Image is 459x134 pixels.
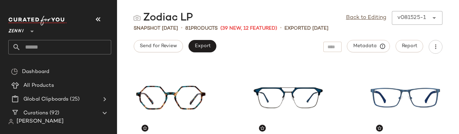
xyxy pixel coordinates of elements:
div: v081525-1 [397,14,426,22]
img: svg%3e [377,126,382,130]
span: Send for Review [139,43,177,49]
span: All Products [23,82,54,90]
img: cfy_white_logo.C9jOOHJF.svg [8,16,67,25]
img: 3210616-eyeglasses-front-view.jpg [371,66,440,130]
a: Back to Editing [346,14,386,22]
span: (92) [48,109,59,117]
span: Zenni [8,23,24,36]
img: svg%3e [134,14,140,21]
img: svg%3e [11,68,18,75]
p: Exported [DATE] [284,25,328,32]
img: 4442239-eyeglasses-front-view.jpg [136,66,206,130]
span: 81 [185,26,191,31]
img: svg%3e [143,126,147,130]
span: [PERSON_NAME] [17,117,64,126]
span: Global Clipboards [23,95,69,103]
span: Curations [23,109,48,117]
img: svg%3e [8,119,14,124]
span: Report [401,43,417,49]
button: Send for Review [134,40,183,52]
img: 7830216-eyeglasses-front-view.jpg [253,66,323,130]
div: Zodiac LP [134,11,193,25]
span: • [280,24,282,32]
span: Dashboard [22,68,49,76]
button: Metadata [347,40,390,52]
span: Export [194,43,210,49]
button: Export [188,40,216,52]
button: Report [396,40,423,52]
span: Snapshot [DATE] [134,25,178,32]
span: • [181,24,182,32]
span: Metadata [353,43,384,49]
div: Products [185,25,218,32]
img: svg%3e [260,126,264,130]
span: (39 New, 12 Featured) [220,25,277,32]
span: (25) [69,95,80,103]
